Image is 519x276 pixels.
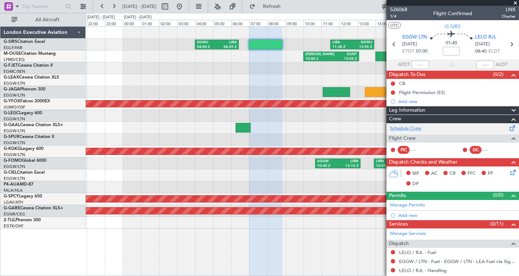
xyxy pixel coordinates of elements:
[177,20,195,26] div: 03:00
[4,212,25,217] a: EGNR/CEG
[332,45,352,50] div: 11:30 Z
[483,147,500,153] div: - -
[4,128,25,134] a: EGGW/LTN
[197,45,217,50] div: 04:00 Z
[4,123,63,127] a: G-GAALCessna Citation XLS+
[390,230,426,237] a: Manage Services
[4,206,63,210] a: G-GARECessna Citation XLS+
[4,57,24,62] a: LFMD/CEQ
[4,104,25,110] a: UUMO/OSF
[4,194,19,199] span: G-SPCY
[4,40,45,44] a: G-SIRSCitation Excel
[305,52,331,57] div: [PERSON_NAME]
[4,93,25,98] a: EGGW/LTN
[475,41,490,48] span: [DATE]
[376,159,426,164] div: LIRN
[4,182,33,187] a: P4-AUAMD-87
[399,80,405,86] div: CB
[398,146,410,154] div: PIC
[412,61,429,69] input: --:--
[4,111,19,115] span: G-LEGC
[87,20,105,26] div: 22:00
[389,134,416,143] span: Flight Crew
[4,123,20,127] span: G-GAAL
[389,220,408,228] span: Services
[4,63,53,68] a: G-FJETCessna Citation II
[4,45,22,50] a: EGLF/FAB
[141,20,159,26] div: 01:00
[4,140,25,146] a: EGGW/LTN
[8,14,78,26] button: All Aircraft
[4,63,18,68] span: G-FJET
[445,23,461,30] span: G-SIRS
[389,115,401,123] span: Crew
[197,40,217,45] div: EGWU
[4,81,25,86] a: EGGW/LTN
[4,111,42,115] a: G-LEGCLegacy 600
[22,1,62,12] input: Trip Number
[4,99,20,103] span: G-YFOX
[488,48,500,55] span: ELDT
[402,48,414,55] span: ETOT
[390,202,425,209] a: Manage Permits
[4,135,19,139] span: G-SPUR
[376,20,394,26] div: 14:00
[470,146,482,154] div: SIC
[433,10,472,17] div: Flight Confirmed
[322,20,340,26] div: 11:00
[4,176,25,181] a: EGGW/LTN
[4,40,17,44] span: G-SIRS
[87,14,115,21] div: [DATE] - [DATE]
[493,191,504,199] span: (0/0)
[399,249,436,255] a: LELO / RJL - Fuel
[449,170,456,177] span: CR
[4,75,59,80] a: G-LEAXCessna Citation XLS
[124,14,152,21] div: [DATE] - [DATE]
[4,206,20,210] span: G-GARE
[399,258,515,264] a: EGGW / LTN - Fuel - EGGW / LTN - LEA Fuel via Signature in EGGW
[4,223,23,229] a: EGTK/OXF
[4,52,56,56] a: M-OUSECitation Mustang
[4,159,22,163] span: G-FOMO
[358,20,376,26] div: 13:00
[304,20,322,26] div: 10:00
[352,40,372,45] div: EGWU
[411,147,428,153] div: - -
[217,45,237,50] div: 06:25 Z
[213,20,231,26] div: 05:00
[4,182,20,187] span: P4-AUA
[217,40,237,45] div: LIRA
[4,116,25,122] a: EGGW/LTN
[4,99,50,103] a: G-YFOXFalcon 2000EX
[305,57,331,62] div: 10:00 Z
[338,159,358,164] div: LIRN
[4,194,42,199] a: G-SPCYLegacy 650
[231,20,249,26] div: 06:00
[4,218,15,222] span: 2-TIJL
[352,45,372,50] div: 13:55 Z
[390,13,407,19] span: 1/4
[398,212,515,218] div: Add new
[390,125,421,132] a: Schedule Crew
[389,158,457,166] span: Dispatch Checks and Weather
[389,240,409,248] span: Dispatch
[4,87,20,92] span: G-JAGA
[490,220,504,228] span: (0/11)
[122,3,156,10] span: [DATE] - [DATE]
[340,20,358,26] div: 12:00
[390,6,407,13] span: 526068
[389,192,406,200] span: Permits
[376,164,426,169] div: 13:55 Z
[475,48,487,55] span: 08:40
[19,17,76,22] span: All Aircraft
[398,98,515,104] div: Add new
[493,71,504,78] span: (0/2)
[502,13,515,19] span: Charter
[123,20,141,26] div: 00:00
[399,89,445,95] div: Flight Permission (ES)
[4,164,25,169] a: EGGW/LTN
[4,200,23,205] a: LGAV/ATH
[467,170,476,177] span: FFC
[331,57,357,62] div: 13:05 Z
[402,34,427,41] span: EGGW LTN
